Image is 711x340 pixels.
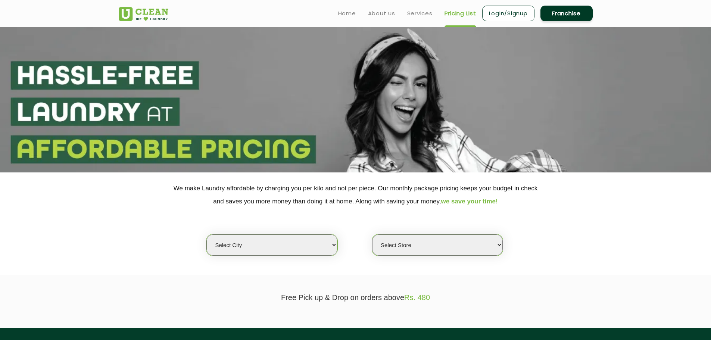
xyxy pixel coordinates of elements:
[119,182,593,208] p: We make Laundry affordable by charging you per kilo and not per piece. Our monthly package pricin...
[540,6,593,21] a: Franchise
[441,198,498,205] span: we save your time!
[407,9,433,18] a: Services
[404,293,430,302] span: Rs. 480
[482,6,534,21] a: Login/Signup
[368,9,395,18] a: About us
[119,293,593,302] p: Free Pick up & Drop on orders above
[445,9,476,18] a: Pricing List
[119,7,168,21] img: UClean Laundry and Dry Cleaning
[338,9,356,18] a: Home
